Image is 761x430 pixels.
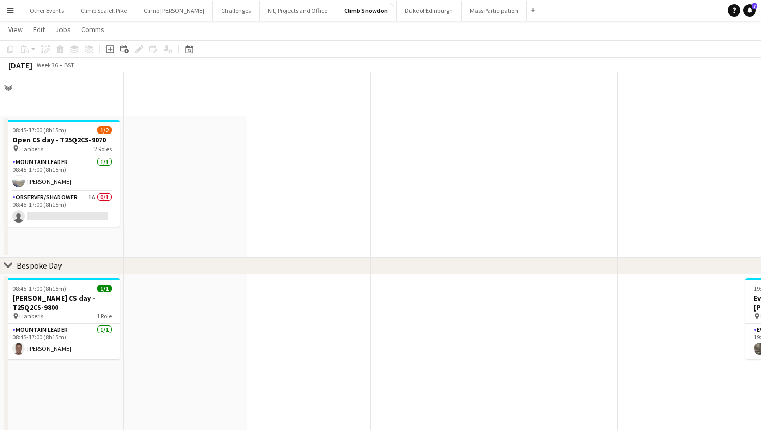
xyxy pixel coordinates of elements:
[752,3,757,9] span: 7
[17,260,62,271] div: Bespoke Day
[8,60,32,70] div: [DATE]
[64,61,74,69] div: BST
[213,1,260,21] button: Challenges
[34,61,60,69] span: Week 36
[4,23,27,36] a: View
[94,145,112,153] span: 2 Roles
[135,1,213,21] button: Climb [PERSON_NAME]
[397,1,462,21] button: Duke of Edinburgh
[260,1,336,21] button: Kit, Projects and Office
[4,324,120,359] app-card-role: Mountain Leader1/108:45-17:00 (8h15m)[PERSON_NAME]
[4,191,120,227] app-card-role: Observer/Shadower1A0/108:45-17:00 (8h15m)
[12,126,66,134] span: 08:45-17:00 (8h15m)
[743,4,756,17] a: 7
[97,285,112,292] span: 1/1
[462,1,527,21] button: Mass Participation
[19,312,43,320] span: Llanberis
[21,1,72,21] button: Other Events
[72,1,135,21] button: Climb Scafell Pike
[4,156,120,191] app-card-role: Mountain Leader1/108:45-17:00 (8h15m)[PERSON_NAME]
[19,145,43,153] span: Llanberis
[12,285,66,292] span: 08:45-17:00 (8h15m)
[81,25,104,34] span: Comms
[97,126,112,134] span: 1/2
[51,23,75,36] a: Jobs
[8,25,23,34] span: View
[4,135,120,144] h3: Open CS day - T25Q2CS-9070
[4,293,120,312] h3: [PERSON_NAME] CS day - T25Q2CS-9800
[97,312,112,320] span: 1 Role
[4,278,120,359] app-job-card: 08:45-17:00 (8h15m)1/1[PERSON_NAME] CS day - T25Q2CS-9800 Llanberis1 RoleMountain Leader1/108:45-...
[4,120,120,227] app-job-card: 08:45-17:00 (8h15m)1/2Open CS day - T25Q2CS-9070 Llanberis2 RolesMountain Leader1/108:45-17:00 (8...
[77,23,109,36] a: Comms
[33,25,45,34] span: Edit
[29,23,49,36] a: Edit
[336,1,397,21] button: Climb Snowdon
[55,25,71,34] span: Jobs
